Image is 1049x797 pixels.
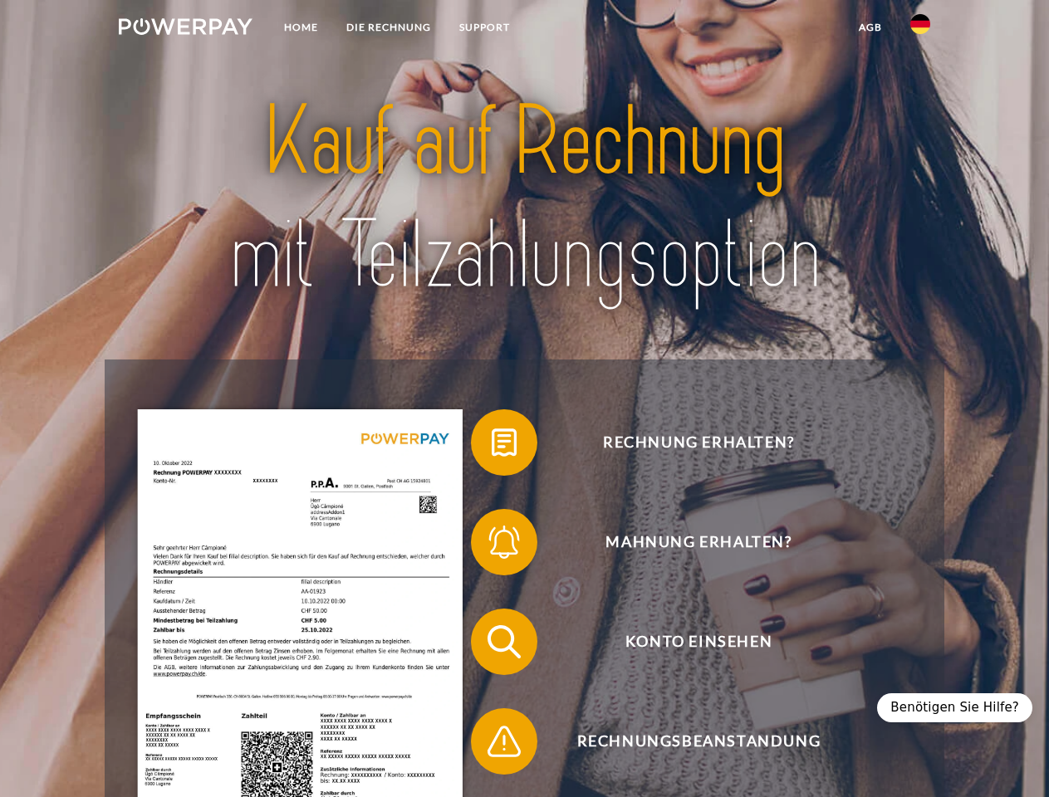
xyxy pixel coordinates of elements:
img: de [910,14,930,34]
span: Konto einsehen [495,609,902,675]
a: DIE RECHNUNG [332,12,445,42]
div: Benötigen Sie Hilfe? [877,693,1032,722]
span: Rechnungsbeanstandung [495,708,902,775]
img: qb_search.svg [483,621,525,663]
img: qb_bill.svg [483,422,525,463]
button: Rechnungsbeanstandung [471,708,903,775]
img: logo-powerpay-white.svg [119,18,252,35]
img: qb_warning.svg [483,721,525,762]
img: title-powerpay_de.svg [159,80,890,318]
span: Rechnung erhalten? [495,409,902,476]
button: Konto einsehen [471,609,903,675]
button: Mahnung erhalten? [471,509,903,575]
a: Home [270,12,332,42]
span: Mahnung erhalten? [495,509,902,575]
a: agb [845,12,896,42]
button: Rechnung erhalten? [471,409,903,476]
a: SUPPORT [445,12,524,42]
img: qb_bell.svg [483,521,525,563]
